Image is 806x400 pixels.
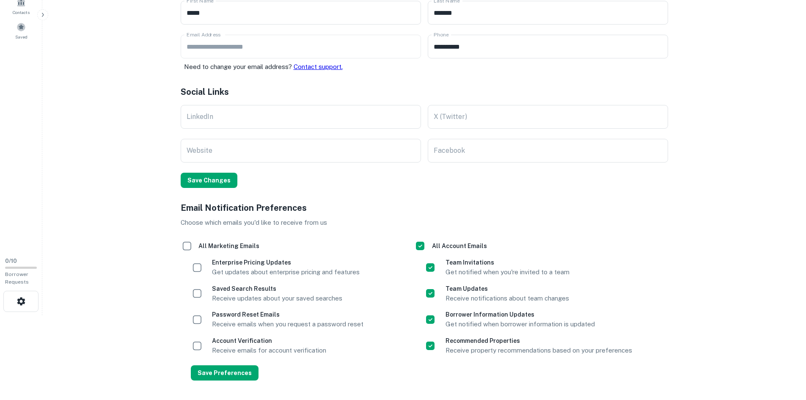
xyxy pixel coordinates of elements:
h6: All Account Emails [432,241,487,251]
a: Saved [3,19,40,42]
button: Save Changes [181,173,237,188]
span: Saved [15,33,28,40]
h6: Enterprise Pricing Updates [212,258,360,267]
span: Contacts [13,9,30,16]
h6: Recommended Properties [446,336,632,345]
p: Get notified when you're invited to a team [446,267,569,277]
p: Receive notifications about team changes [446,293,569,303]
p: Receive emails for account verification [212,345,326,356]
iframe: Chat Widget [764,332,806,373]
span: 0 / 10 [5,258,17,264]
p: Need to change your email address? [184,62,421,72]
h6: Password Reset Emails [212,310,363,319]
h6: Borrower Information Updates [446,310,595,319]
h6: Account Verification [212,336,326,345]
span: Borrower Requests [5,271,29,285]
button: Save Preferences [191,365,259,381]
p: Receive property recommendations based on your preferences [446,345,632,356]
a: Contact support. [294,63,343,70]
p: Get updates about enterprise pricing and features [212,267,360,277]
p: Get notified when borrower information is updated [446,319,595,329]
h6: Team Invitations [446,258,569,267]
p: Receive updates about your saved searches [212,293,342,303]
h5: Social Links [181,86,668,98]
label: Email Address [187,31,220,38]
p: Receive emails when you request a password reset [212,319,363,329]
p: Choose which emails you'd like to receive from us [181,218,668,228]
label: Phone [434,31,448,38]
h5: Email Notification Preferences [181,201,668,214]
h6: Saved Search Results [212,284,342,293]
h6: All Marketing Emails [198,241,259,251]
h6: Team Updates [446,284,569,293]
